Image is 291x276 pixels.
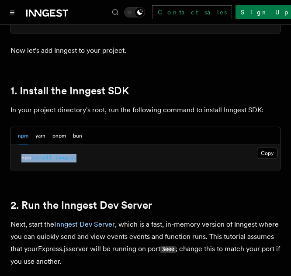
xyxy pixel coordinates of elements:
p: Now let's add Inngest to your project. [10,45,281,57]
a: 1. Install the Inngest SDK [10,85,129,97]
p: In your project directory's root, run the following command to install Inngest SDK: [10,104,281,116]
span: npm [21,155,31,161]
span: install [31,155,52,161]
code: 3000 [160,246,176,253]
a: Contact sales [152,5,232,19]
a: 2. Run the Inngest Dev Server [10,199,152,211]
button: bun [73,127,82,145]
button: pnpm [52,127,66,145]
p: Next, start the , which is a fast, in-memory version of Inngest where you can quickly send and vi... [10,218,281,268]
button: Copy [257,148,277,159]
button: Toggle navigation [7,7,17,17]
button: Find something... [110,7,121,17]
a: Inngest Dev Server [54,220,115,228]
span: inngest [55,155,76,161]
button: yarn [35,127,45,145]
button: npm [18,127,28,145]
button: Toggle dark mode [124,7,145,17]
